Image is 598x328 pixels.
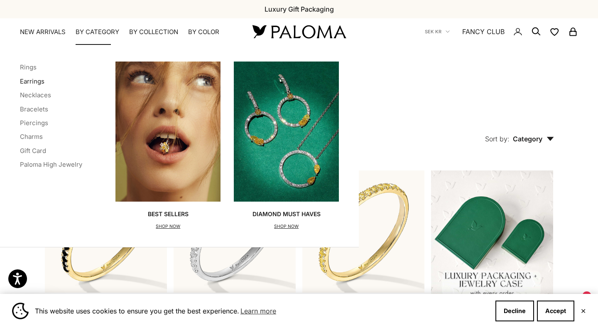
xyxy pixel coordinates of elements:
a: Earrings [20,77,44,85]
a: NEW ARRIVALS [20,28,66,36]
a: FANCY CLUB [462,26,505,37]
p: SHOP NOW [252,222,321,231]
a: Necklaces [20,91,51,99]
p: Luxury Gift Packaging [265,4,334,15]
a: Rings [20,63,37,71]
a: Bracelets [20,105,48,113]
a: Diamond Must HavesSHOP NOW [234,62,339,230]
summary: By Category [76,28,119,36]
button: SEK kr [425,28,450,35]
span: SEK kr [425,28,441,35]
summary: By Collection [129,28,178,36]
summary: By Color [188,28,219,36]
nav: Primary navigation [20,28,233,36]
button: Sort by: Category [466,116,573,150]
nav: Secondary navigation [425,18,578,45]
span: This website uses cookies to ensure you get the best experience. [35,305,489,317]
img: Cookie banner [12,303,29,319]
p: SHOP NOW [148,222,189,231]
button: Close [581,308,586,313]
img: #YellowGold [302,170,424,293]
a: Charms [20,133,43,141]
span: Sort by: [485,135,510,143]
p: Best Sellers [148,210,189,218]
a: Paloma High Jewelry [20,160,82,168]
a: Gift Card [20,147,46,155]
p: Diamond Must Haves [252,210,321,218]
a: Piercings [20,119,48,127]
button: Decline [495,301,534,321]
a: Learn more [239,305,277,317]
a: Best SellersSHOP NOW [115,62,221,230]
button: Accept [537,301,574,321]
span: Category [513,135,554,143]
